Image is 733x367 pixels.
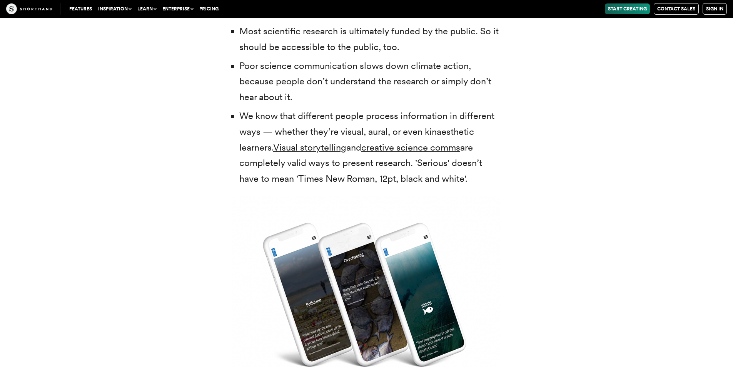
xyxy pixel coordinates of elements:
a: Start Creating [605,3,650,14]
a: Pricing [196,3,222,14]
li: We know that different people process information in different ways — whether they’re visual, aur... [239,108,501,187]
img: The Craft [6,3,52,14]
a: Visual storytelling [273,142,346,153]
a: Sign in [703,3,727,15]
li: Most scientific research is ultimately funded by the public. So it should be accessible to the pu... [239,23,501,55]
a: Contact Sales [654,3,699,15]
li: Poor science communication slows down climate action, because people don’t understand the researc... [239,58,501,105]
button: Learn [134,3,159,14]
a: creative science comms [361,142,460,153]
a: Features [66,3,95,14]
button: Inspiration [95,3,134,14]
button: Enterprise [159,3,196,14]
